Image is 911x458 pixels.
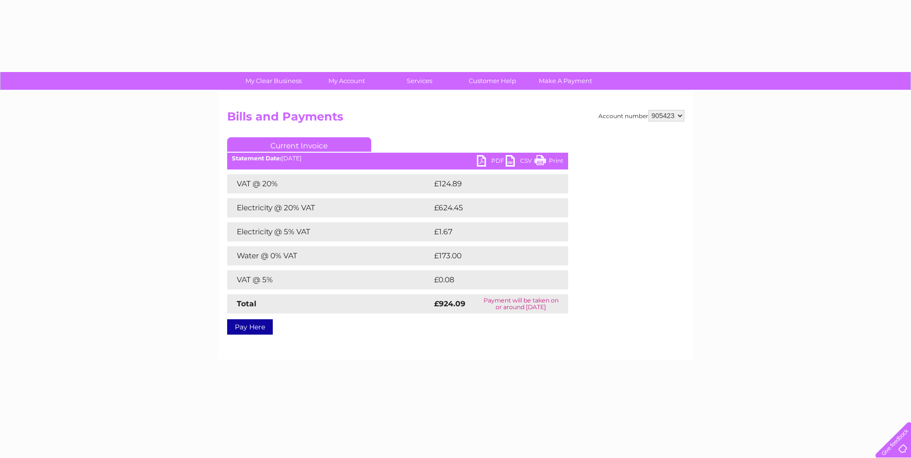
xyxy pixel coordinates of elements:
a: Print [534,155,563,169]
a: My Account [307,72,386,90]
a: Current Invoice [227,137,371,152]
td: £173.00 [432,246,550,265]
td: Water @ 0% VAT [227,246,432,265]
a: My Clear Business [234,72,313,90]
td: £0.08 [432,270,546,289]
td: £624.45 [432,198,551,217]
a: CSV [506,155,534,169]
h2: Bills and Payments [227,110,684,128]
strong: £924.09 [434,299,465,308]
td: £1.67 [432,222,545,241]
a: Make A Payment [526,72,605,90]
div: Account number [598,110,684,121]
td: Payment will be taken on or around [DATE] [474,294,568,313]
td: £124.89 [432,174,551,193]
td: Electricity @ 5% VAT [227,222,432,241]
td: VAT @ 20% [227,174,432,193]
a: PDF [477,155,506,169]
strong: Total [237,299,256,308]
a: Services [380,72,459,90]
div: [DATE] [227,155,568,162]
b: Statement Date: [232,155,281,162]
a: Customer Help [453,72,532,90]
td: Electricity @ 20% VAT [227,198,432,217]
a: Pay Here [227,319,273,335]
td: VAT @ 5% [227,270,432,289]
